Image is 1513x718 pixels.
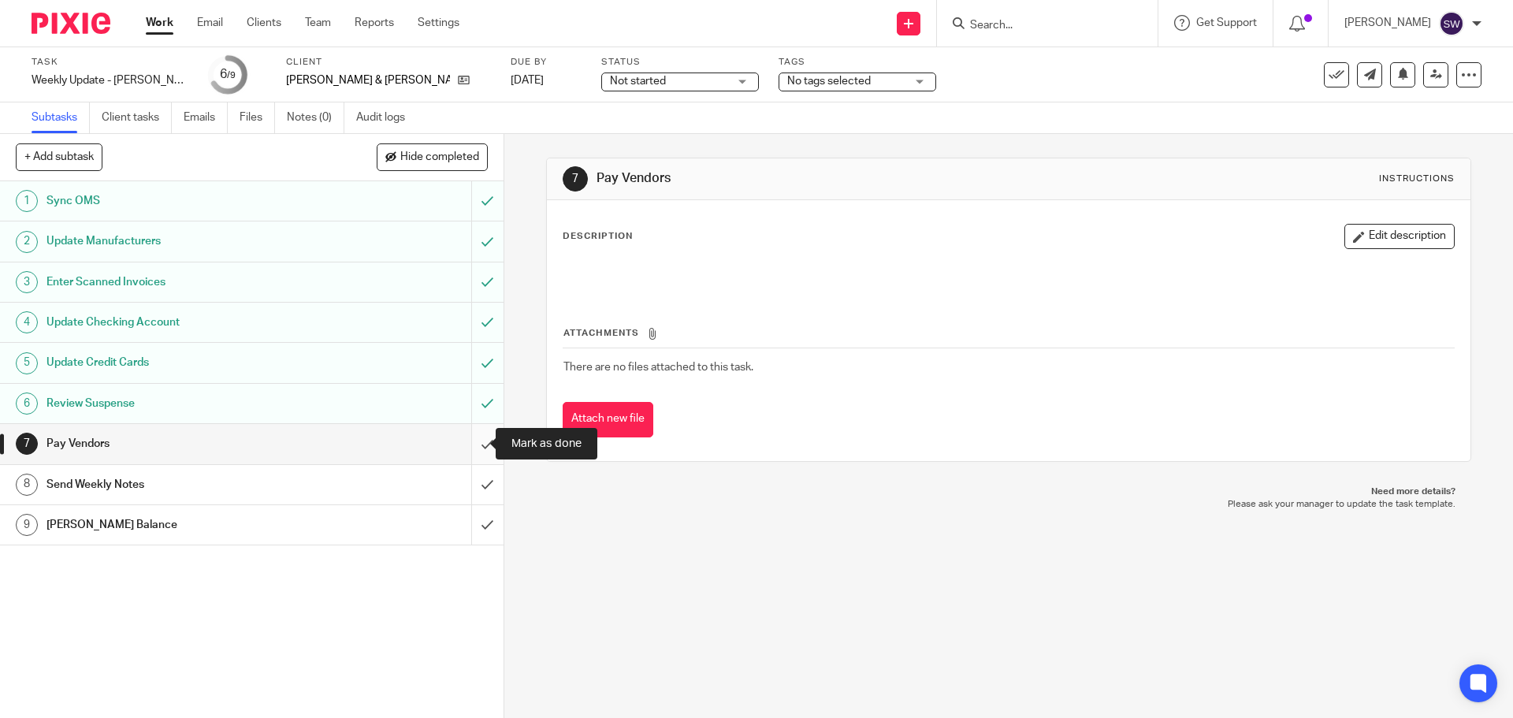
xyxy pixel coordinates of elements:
[46,270,319,294] h1: Enter Scanned Invoices
[968,19,1110,33] input: Search
[286,56,491,69] label: Client
[32,13,110,34] img: Pixie
[184,102,228,133] a: Emails
[563,329,639,337] span: Attachments
[16,514,38,536] div: 9
[16,392,38,415] div: 6
[562,498,1455,511] p: Please ask your manager to update the task template.
[597,170,1043,187] h1: Pay Vendors
[16,433,38,455] div: 7
[286,73,450,88] p: [PERSON_NAME] & [PERSON_NAME]
[16,311,38,333] div: 4
[197,15,223,31] a: Email
[1344,224,1455,249] button: Edit description
[563,166,588,192] div: 7
[16,190,38,212] div: 1
[562,485,1455,498] p: Need more details?
[46,473,319,497] h1: Send Weekly Notes
[16,474,38,496] div: 8
[16,231,38,253] div: 2
[46,229,319,253] h1: Update Manufacturers
[779,56,936,69] label: Tags
[377,143,488,170] button: Hide completed
[1439,11,1464,36] img: svg%3E
[220,65,236,84] div: 6
[1196,17,1257,28] span: Get Support
[32,102,90,133] a: Subtasks
[287,102,344,133] a: Notes (0)
[240,102,275,133] a: Files
[102,102,172,133] a: Client tasks
[400,151,479,164] span: Hide completed
[46,513,319,537] h1: [PERSON_NAME] Balance
[46,189,319,213] h1: Sync OMS
[355,15,394,31] a: Reports
[16,271,38,293] div: 3
[46,351,319,374] h1: Update Credit Cards
[16,143,102,170] button: + Add subtask
[247,15,281,31] a: Clients
[305,15,331,31] a: Team
[610,76,666,87] span: Not started
[1379,173,1455,185] div: Instructions
[563,230,633,243] p: Description
[511,56,582,69] label: Due by
[32,73,189,88] div: Weekly Update - Browning
[32,56,189,69] label: Task
[16,352,38,374] div: 5
[146,15,173,31] a: Work
[356,102,417,133] a: Audit logs
[46,392,319,415] h1: Review Suspense
[1344,15,1431,31] p: [PERSON_NAME]
[601,56,759,69] label: Status
[787,76,871,87] span: No tags selected
[46,311,319,334] h1: Update Checking Account
[32,73,189,88] div: Weekly Update - [PERSON_NAME]
[511,75,544,86] span: [DATE]
[563,402,653,437] button: Attach new file
[46,432,319,456] h1: Pay Vendors
[227,71,236,80] small: /9
[418,15,459,31] a: Settings
[563,362,753,373] span: There are no files attached to this task.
